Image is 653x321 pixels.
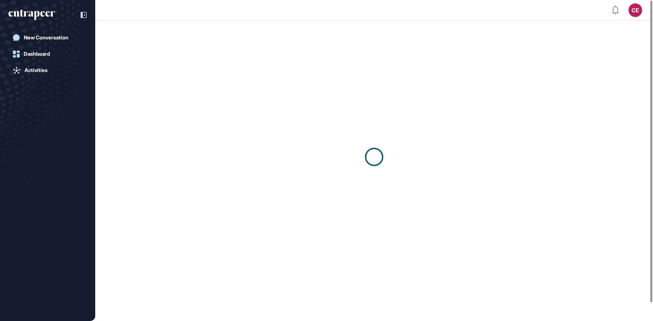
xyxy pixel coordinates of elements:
[24,67,48,73] div: Activities
[9,10,55,20] div: entrapeer-logo
[24,51,50,57] div: Dashboard
[9,47,87,61] a: Dashboard
[9,64,87,77] a: Activities
[629,3,642,17] button: CE
[24,35,68,41] div: New Conversation
[9,31,87,44] a: New Conversation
